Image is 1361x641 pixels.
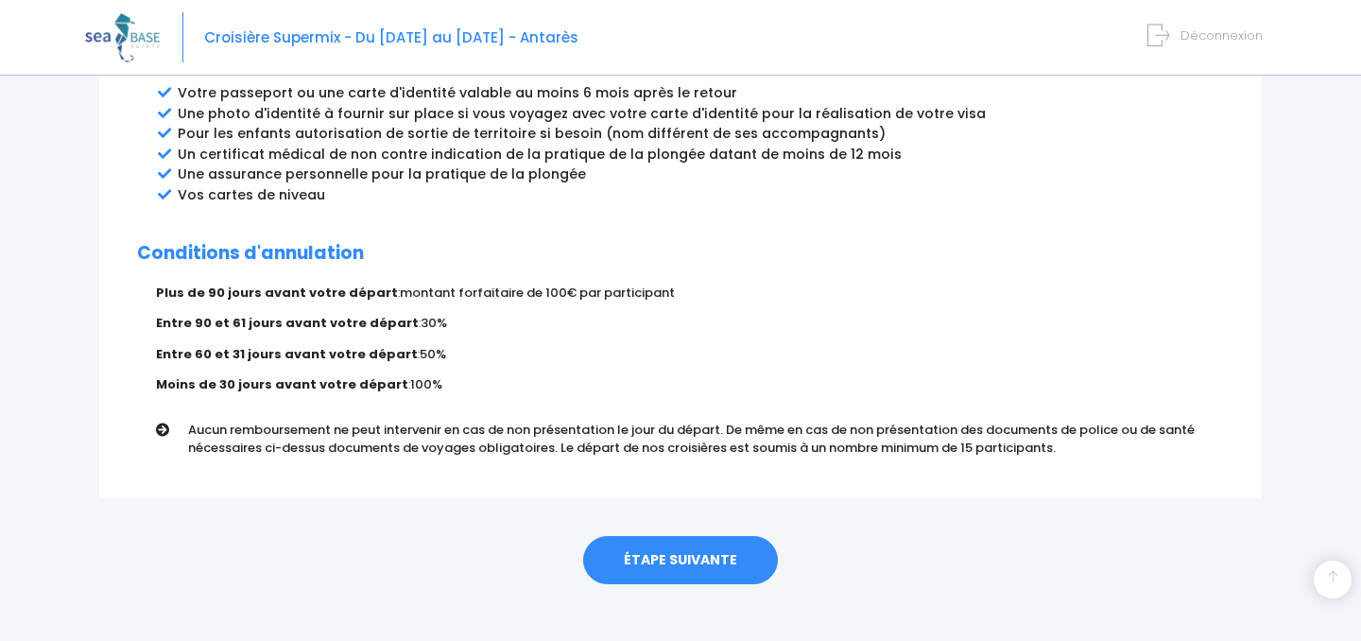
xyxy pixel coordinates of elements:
[421,314,447,332] span: 30%
[178,165,1224,184] li: Une assurance personnelle pour la pratique de la plongée
[583,536,778,585] a: ÉTAPE SUIVANTE
[156,284,1224,303] p: :
[188,421,1238,458] p: Aucun remboursement ne peut intervenir en cas de non présentation le jour du départ. De même en c...
[178,83,1224,103] li: Votre passeport ou une carte d'identité valable au moins 6 mois après le retour
[1180,26,1263,44] span: Déconnexion
[420,345,446,363] span: 50%
[178,185,1224,205] li: Vos cartes de niveau
[178,145,1224,165] li: Un certificat médical de non contre indication de la pratique de la plongée datant de moins de 12...
[156,375,1224,394] p: :
[400,284,675,302] span: montant forfaitaire de 100€ par participant
[156,314,1224,333] p: :
[410,375,442,393] span: 100%
[156,284,398,302] strong: Plus de 90 jours avant votre départ
[156,375,408,393] strong: Moins de 30 jours avant votre départ
[156,345,418,363] strong: Entre 60 et 31 jours avant votre départ
[204,27,578,47] span: Croisière Supermix - Du [DATE] au [DATE] - Antarès
[178,124,1224,144] li: Pour les enfants autorisation de sortie de territoire si besoin (nom différent de ses accompagnants)
[156,345,1224,364] p: :
[156,314,419,332] strong: Entre 90 et 61 jours avant votre départ
[178,104,1224,124] li: Une photo d'identité à fournir sur place si vous voyagez avec votre carte d'identité pour la réal...
[137,243,1224,265] h2: Conditions d'annulation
